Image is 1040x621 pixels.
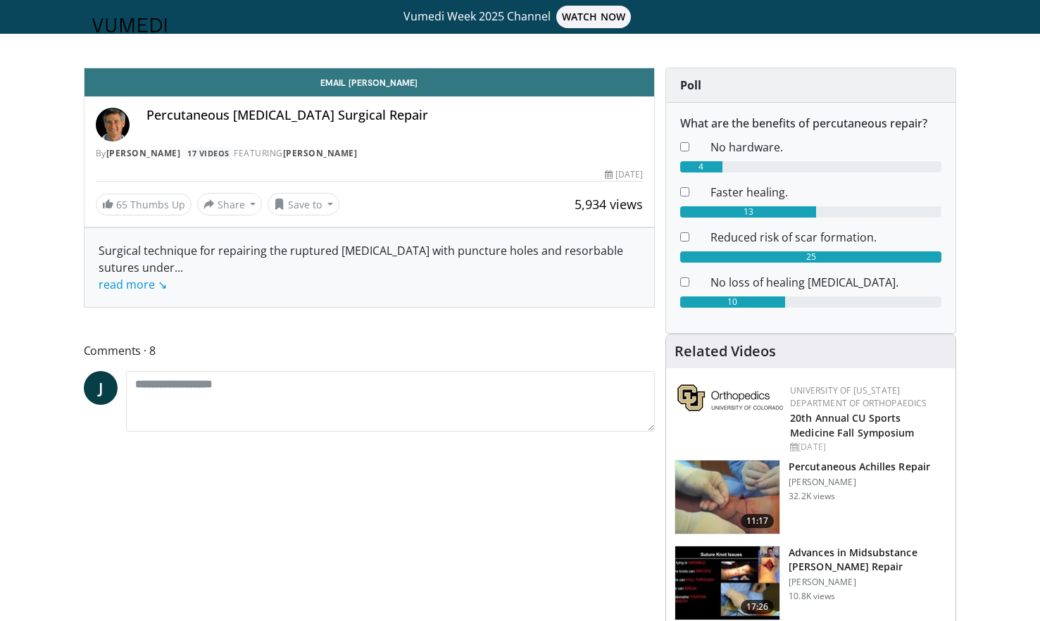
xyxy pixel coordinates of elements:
a: University of [US_STATE] Department of Orthopaedics [790,384,927,409]
a: 17 Videos [183,147,234,159]
p: [PERSON_NAME] [789,477,930,488]
div: [DATE] [790,441,944,453]
dd: Reduced risk of scar formation. [700,229,952,246]
div: 25 [680,251,941,263]
strong: Poll [680,77,701,93]
img: 2744df12-43f9-44a0-9793-88526dca8547.150x105_q85_crop-smart_upscale.jpg [675,546,779,620]
dd: Faster healing. [700,184,952,201]
button: Save to [268,193,339,215]
h4: Related Videos [675,343,776,360]
div: 13 [680,206,816,218]
h4: Percutaneous [MEDICAL_DATA] Surgical Repair [146,108,644,123]
h3: Percutaneous Achilles Repair [789,460,930,474]
a: 65 Thumbs Up [96,194,192,215]
p: [PERSON_NAME] [789,577,947,588]
img: 2e74dc0b-20c0-45f6-b916-4deb0511c45e.150x105_q85_crop-smart_upscale.jpg [675,460,779,534]
span: Comments 8 [84,341,656,360]
span: 65 [116,198,127,211]
div: By FEATURING [96,147,644,160]
span: 5,934 views [575,196,643,213]
dd: No loss of healing [MEDICAL_DATA]. [700,274,952,291]
button: Share [197,193,263,215]
div: Surgical technique for repairing the ruptured [MEDICAL_DATA] with puncture holes and resorbable s... [99,242,641,293]
a: 20th Annual CU Sports Medicine Fall Symposium [790,411,914,439]
span: 17:26 [741,600,775,614]
a: 17:26 Advances in Midsubstance [PERSON_NAME] Repair [PERSON_NAME] 10.8K views [675,546,947,620]
p: 10.8K views [789,591,835,602]
a: 11:17 Percutaneous Achilles Repair [PERSON_NAME] 32.2K views [675,460,947,534]
img: Avatar [96,108,130,142]
span: 11:17 [741,514,775,528]
p: 32.2K views [789,491,835,502]
a: [PERSON_NAME] [283,147,358,159]
div: 10 [680,296,785,308]
a: read more ↘ [99,277,167,292]
a: [PERSON_NAME] [106,147,181,159]
a: J [84,371,118,405]
div: [DATE] [605,168,643,181]
img: VuMedi Logo [92,18,167,32]
div: 4 [680,161,722,172]
h3: Advances in Midsubstance [PERSON_NAME] Repair [789,546,947,574]
img: 355603a8-37da-49b6-856f-e00d7e9307d3.png.150x105_q85_autocrop_double_scale_upscale_version-0.2.png [677,384,783,411]
h6: What are the benefits of percutaneous repair? [680,117,941,130]
a: Email [PERSON_NAME] [84,68,655,96]
dd: No hardware. [700,139,952,156]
